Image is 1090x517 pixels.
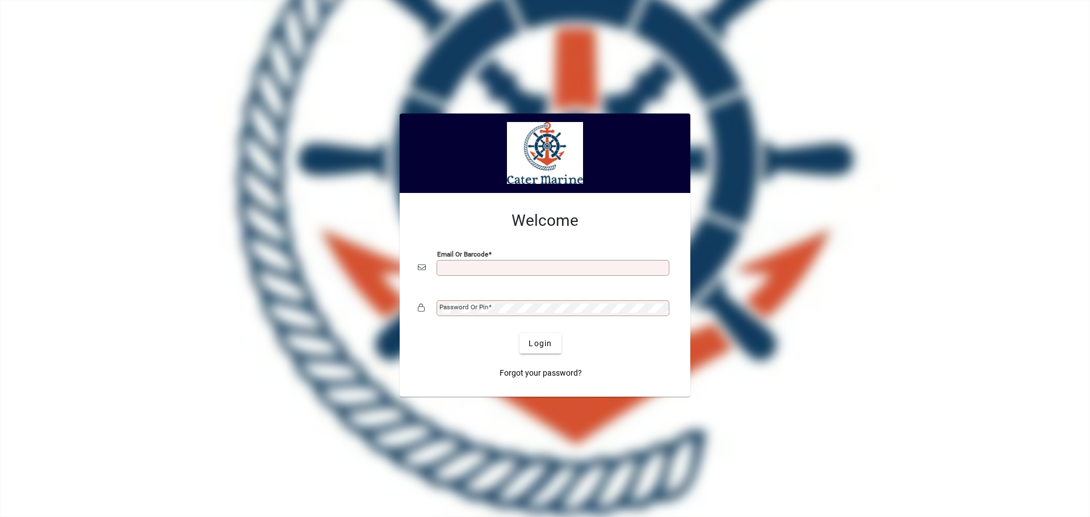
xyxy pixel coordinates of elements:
[418,211,672,230] h2: Welcome
[495,363,586,383] a: Forgot your password?
[439,303,488,311] mat-label: Password or Pin
[500,367,582,379] span: Forgot your password?
[519,333,561,354] button: Login
[529,338,552,350] span: Login
[437,250,488,258] mat-label: Email or Barcode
